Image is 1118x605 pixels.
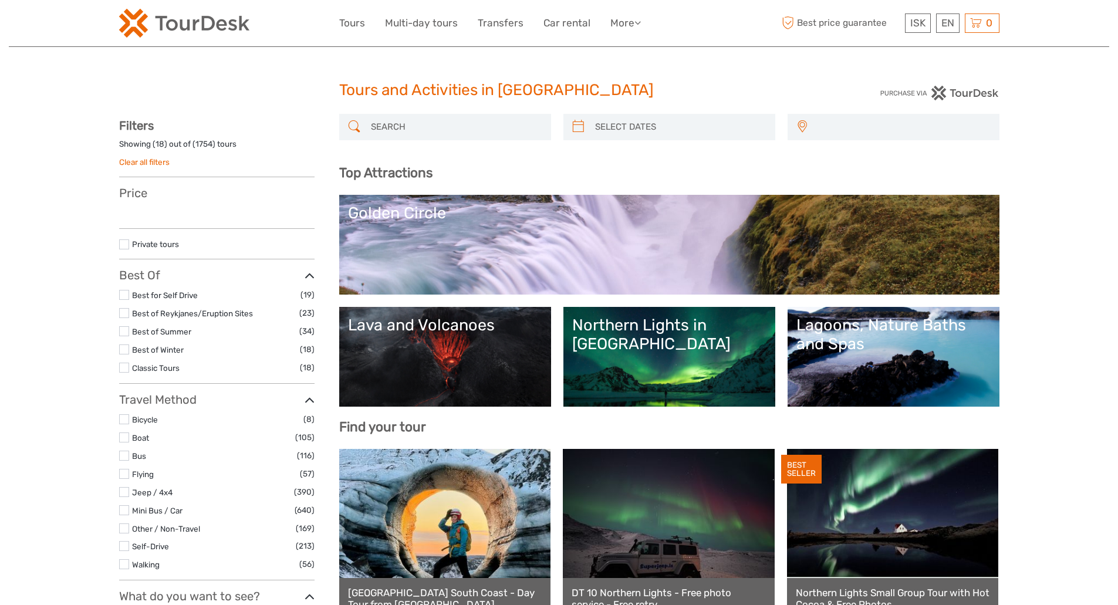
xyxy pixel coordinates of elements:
div: BEST SELLER [781,455,822,484]
span: ISK [910,17,926,29]
a: Car rental [543,15,590,32]
b: Find your tour [339,419,426,435]
div: Lava and Volcanoes [348,316,542,334]
a: Northern Lights in [GEOGRAPHIC_DATA] [572,316,766,398]
a: Flying [132,469,154,479]
a: Golden Circle [348,204,991,286]
a: Private tours [132,239,179,249]
a: Multi-day tours [385,15,458,32]
div: Showing ( ) out of ( ) tours [119,138,315,157]
a: Lava and Volcanoes [348,316,542,398]
h3: Best Of [119,268,315,282]
img: PurchaseViaTourDesk.png [880,86,999,100]
h1: Tours and Activities in [GEOGRAPHIC_DATA] [339,81,779,100]
a: Best of Summer [132,327,191,336]
a: Classic Tours [132,363,180,373]
h3: What do you want to see? [119,589,315,603]
input: SEARCH [366,117,545,137]
a: Best for Self Drive [132,290,198,300]
div: Lagoons, Nature Baths and Spas [796,316,991,354]
h3: Price [119,186,315,200]
a: More [610,15,641,32]
strong: Filters [119,119,154,133]
span: (19) [300,288,315,302]
span: (18) [300,361,315,374]
div: EN [936,13,960,33]
div: Northern Lights in [GEOGRAPHIC_DATA] [572,316,766,354]
a: Boat [132,433,149,442]
a: Other / Non-Travel [132,524,200,533]
a: Mini Bus / Car [132,506,183,515]
a: Jeep / 4x4 [132,488,173,497]
span: (640) [295,503,315,517]
a: Best of Reykjanes/Eruption Sites [132,309,253,318]
a: Clear all filters [119,157,170,167]
span: (18) [300,343,315,356]
label: 1754 [195,138,212,150]
span: (213) [296,539,315,553]
img: 120-15d4194f-c635-41b9-a512-a3cb382bfb57_logo_small.png [119,9,249,38]
span: Best price guarantee [779,13,902,33]
a: Bus [132,451,146,461]
span: (57) [300,467,315,481]
span: (169) [296,522,315,535]
a: Bicycle [132,415,158,424]
div: Golden Circle [348,204,991,222]
span: (34) [299,325,315,338]
span: (8) [303,413,315,426]
a: Tours [339,15,365,32]
a: Best of Winter [132,345,184,354]
input: SELECT DATES [590,117,769,137]
span: (390) [294,485,315,499]
span: (105) [295,431,315,444]
span: 0 [984,17,994,29]
b: Top Attractions [339,165,433,181]
span: (23) [299,306,315,320]
a: Transfers [478,15,523,32]
span: (116) [297,449,315,462]
label: 18 [156,138,164,150]
a: Lagoons, Nature Baths and Spas [796,316,991,398]
span: (56) [299,557,315,571]
h3: Travel Method [119,393,315,407]
a: Self-Drive [132,542,169,551]
a: Walking [132,560,160,569]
